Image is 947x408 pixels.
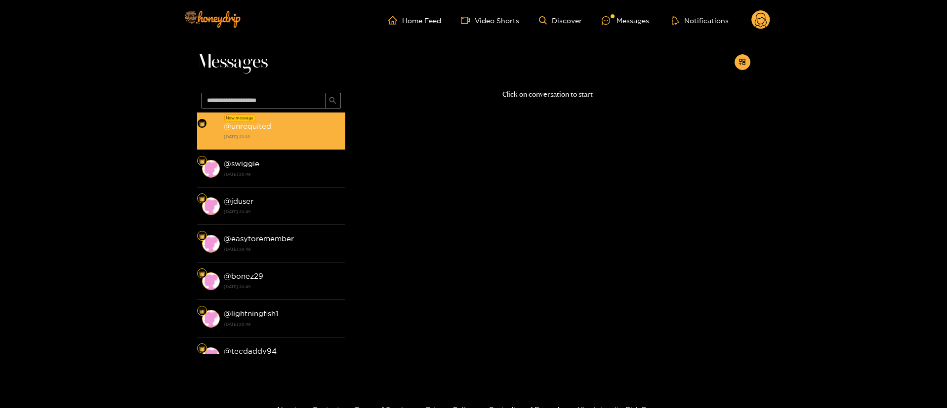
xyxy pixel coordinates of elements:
[329,97,336,105] span: search
[199,346,205,352] img: Fan Level
[345,89,750,100] p: Click on conversation to start
[197,50,268,74] span: Messages
[224,159,259,168] strong: @ swiggie
[202,272,220,290] img: conversation
[199,271,205,277] img: Fan Level
[388,16,441,25] a: Home Feed
[202,310,220,328] img: conversation
[224,132,340,141] strong: [DATE] 22:28
[224,272,263,280] strong: @ bonez29
[202,122,220,140] img: conversation
[325,93,341,109] button: search
[224,282,340,291] strong: [DATE] 20:49
[224,245,340,254] strong: [DATE] 20:49
[202,235,220,253] img: conversation
[202,347,220,365] img: conversation
[224,207,340,216] strong: [DATE] 20:49
[461,16,519,25] a: Video Shorts
[202,197,220,215] img: conversation
[461,16,475,25] span: video-camera
[224,197,253,205] strong: @ jduser
[224,234,294,243] strong: @ easytoremember
[199,158,205,164] img: Fan Level
[224,122,271,130] strong: @ unrequited
[199,196,205,202] img: Fan Level
[224,114,255,121] div: New message
[602,15,649,26] div: Messages
[739,58,746,67] span: appstore-add
[199,233,205,239] img: Fan Level
[735,54,750,70] button: appstore-add
[224,170,340,179] strong: [DATE] 20:49
[388,16,402,25] span: home
[199,121,205,127] img: Fan Level
[224,309,278,318] strong: @ lightningfish1
[202,160,220,178] img: conversation
[539,16,582,25] a: Discover
[224,347,277,355] strong: @ tecdaddy94
[669,15,732,25] button: Notifications
[199,308,205,314] img: Fan Level
[224,320,340,329] strong: [DATE] 20:49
